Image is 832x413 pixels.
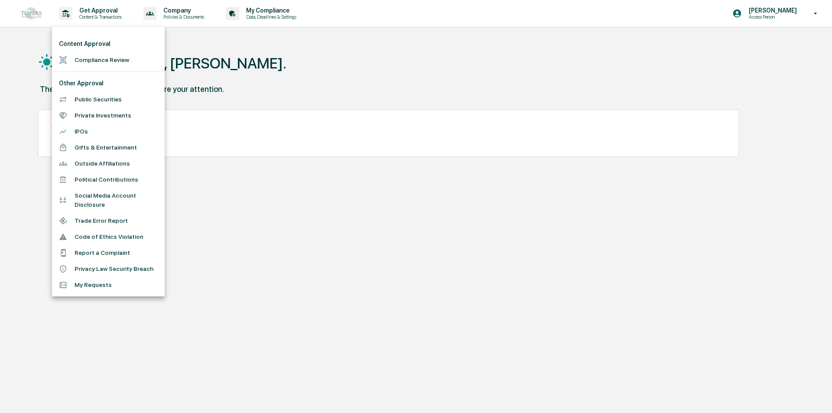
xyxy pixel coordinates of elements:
li: Trade Error Report [52,213,165,229]
li: Gifts & Entertainment [52,140,165,156]
li: Social Media Account Disclosure [52,188,165,213]
li: Code of Ethics Violation [52,229,165,245]
li: Compliance Review [52,52,165,68]
li: Other Approval [52,75,165,91]
li: Public Securities [52,91,165,107]
li: Report a Complaint [52,245,165,261]
li: Private Investments [52,107,165,124]
li: IPOs [52,124,165,140]
li: Privacy Law Security Breach [52,261,165,277]
li: Content Approval [52,36,165,52]
li: Outside Affiliations [52,156,165,172]
li: Political Contributions [52,172,165,188]
li: My Requests [52,277,165,293]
